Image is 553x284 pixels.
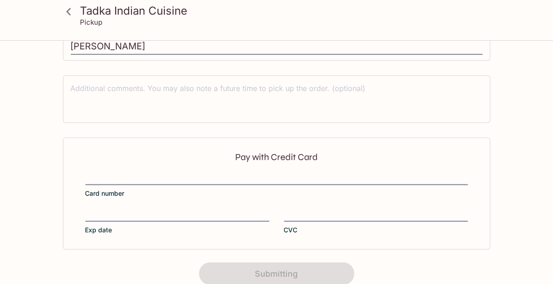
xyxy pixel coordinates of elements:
[85,210,269,220] iframe: Secure expiration date input frame
[284,225,298,235] span: CVC
[85,225,112,235] span: Exp date
[85,189,125,198] span: Card number
[85,153,468,161] p: Pay with Credit Card
[80,4,489,18] h3: Tadka Indian Cuisine
[71,38,483,55] input: Enter first and last name
[284,210,468,220] iframe: Secure CVC input frame
[80,18,103,27] p: Pickup
[85,173,468,183] iframe: Secure card number input frame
